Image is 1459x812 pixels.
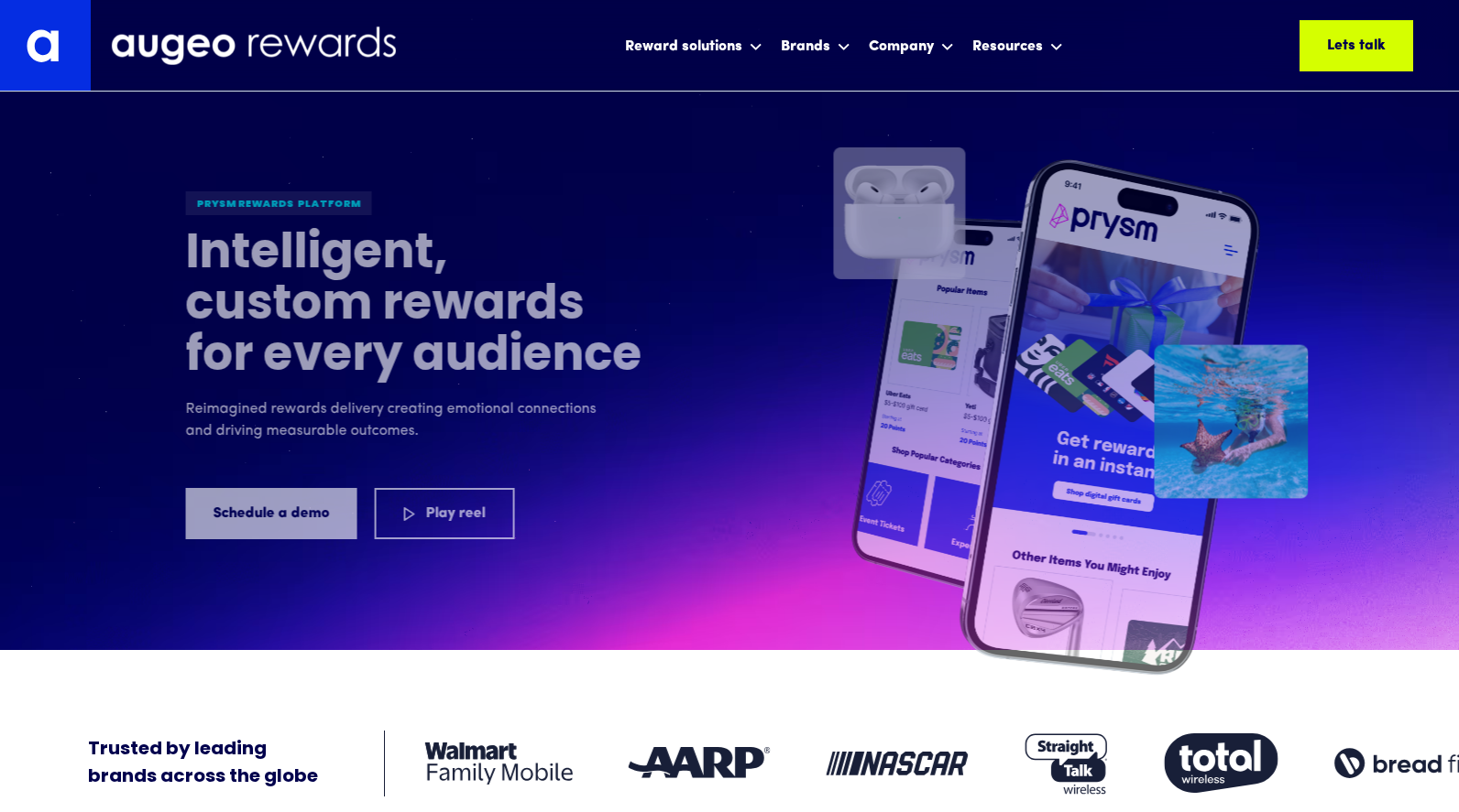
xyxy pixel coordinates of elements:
a: Lets talk [1300,20,1413,71]
div: Resources [972,36,1043,58]
div: Reward solutions [625,36,742,58]
div: Prysm Rewards platform [186,192,372,216]
a: Schedule a demo [186,489,357,540]
div: Brands [781,36,830,58]
img: Client logo: Walmart Family Mobile [424,742,572,785]
div: Company [869,36,934,58]
div: Reward solutions [620,21,767,70]
a: Play reel [375,489,515,540]
div: Company [864,21,959,70]
div: Resources [968,21,1068,70]
div: Trusted by leading brands across the globe [88,736,318,791]
h1: Intelligent, custom rewards for every audience [186,231,644,384]
p: Reimagined rewards delivery creating emotional connections and driving measurable outcomes. [186,399,608,443]
div: Brands [776,21,855,70]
